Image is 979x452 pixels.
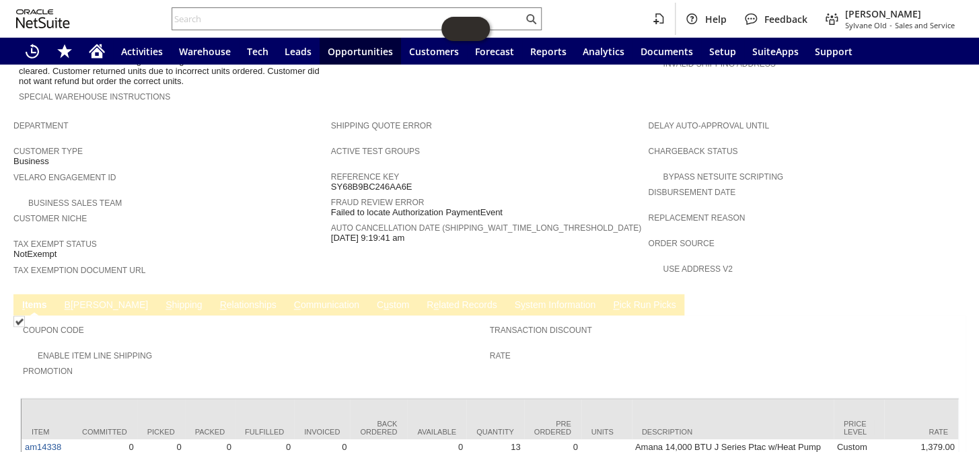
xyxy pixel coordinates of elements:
[764,13,807,26] span: Feedback
[663,172,783,182] a: Bypass NetSuite Scripting
[81,38,113,65] a: Home
[815,45,853,58] span: Support
[521,299,525,310] span: y
[328,45,393,58] span: Opportunities
[895,20,955,30] span: Sales and Service
[13,315,25,327] img: Checked
[285,45,312,58] span: Leads
[744,38,807,65] a: SuiteApps
[534,419,571,435] div: Pre Ordered
[217,299,280,312] a: Relationships
[613,299,619,310] span: P
[642,427,824,435] div: Description
[195,427,225,435] div: Packed
[575,38,632,65] a: Analytics
[24,43,40,59] svg: Recent Records
[28,198,122,208] a: Business Sales Team
[162,299,206,312] a: Shipping
[894,427,948,435] div: Rate
[277,38,320,65] a: Leads
[807,38,861,65] a: Support
[61,299,151,312] a: B[PERSON_NAME]
[845,20,887,30] span: Sylvane Old
[320,38,401,65] a: Opportunities
[409,45,459,58] span: Customers
[23,367,73,376] a: Promotion
[22,299,25,310] span: I
[845,7,955,20] span: [PERSON_NAME]
[65,299,71,310] span: B
[13,121,69,130] a: Department
[583,45,624,58] span: Analytics
[331,172,399,182] a: Reference Key
[89,43,105,59] svg: Home
[663,264,732,274] a: Use Address V2
[701,38,744,65] a: Setup
[147,427,175,435] div: Picked
[13,239,97,249] a: Tax Exempt Status
[19,92,170,102] a: Special Warehouse Instructions
[13,214,87,223] a: Customer Niche
[13,266,145,275] a: Tax Exemption Document URL
[331,223,641,233] a: Auto Cancellation Date (shipping_wait_time_long_threshold_date)
[490,326,592,335] a: Transaction Discount
[331,198,425,207] a: Fraud Review Error
[220,299,227,310] span: R
[331,207,503,218] span: Failed to locate Authorization PaymentEvent
[441,17,490,41] iframe: Click here to launch Oracle Guided Learning Help Panel
[632,38,701,65] a: Documents
[245,427,284,435] div: Fulfilled
[331,233,405,243] span: [DATE] 9:19:41 am
[752,45,799,58] span: SuiteApps
[32,427,62,435] div: Item
[401,38,467,65] a: Customers
[113,38,171,65] a: Activities
[844,419,874,435] div: Price Level
[172,11,523,27] input: Search
[523,11,539,27] svg: Search
[13,173,116,182] a: Velaro Engagement ID
[13,249,57,260] span: NotExempt
[239,38,277,65] a: Tech
[13,156,49,167] span: Business
[16,9,70,28] svg: logo
[360,419,397,435] div: Back Ordered
[705,13,727,26] span: Help
[467,38,522,65] a: Forecast
[294,299,301,310] span: C
[511,299,599,312] a: System Information
[648,121,768,130] a: Delay Auto-Approval Until
[48,38,81,65] div: Shortcuts
[373,299,412,312] a: Custom
[57,43,73,59] svg: Shortcuts
[890,20,892,30] span: -
[19,56,324,87] span: DO NOT APPROVE - Checking something / Customer sent in check and was cleared. Customer returned u...
[417,427,456,435] div: Available
[291,299,363,312] a: Communication
[384,299,389,310] span: u
[304,427,340,435] div: Invoiced
[121,45,163,58] span: Activities
[179,45,231,58] span: Warehouse
[476,427,514,435] div: Quantity
[166,299,172,310] span: S
[522,38,575,65] a: Reports
[475,45,514,58] span: Forecast
[941,297,957,313] a: Unrolled view on
[466,17,490,41] span: Oracle Guided Learning Widget. To move around, please hold and drag
[648,147,737,156] a: Chargeback Status
[23,326,84,335] a: Coupon Code
[641,45,693,58] span: Documents
[610,299,679,312] a: Pick Run Picks
[490,351,511,361] a: Rate
[331,147,420,156] a: Active Test Groups
[331,182,412,192] span: SY68B9BC246AA6E
[648,213,745,223] a: Replacement reason
[331,121,432,130] a: Shipping Quote Error
[423,299,500,312] a: Related Records
[648,239,714,248] a: Order Source
[247,45,268,58] span: Tech
[19,299,50,312] a: Items
[16,38,48,65] a: Recent Records
[171,38,239,65] a: Warehouse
